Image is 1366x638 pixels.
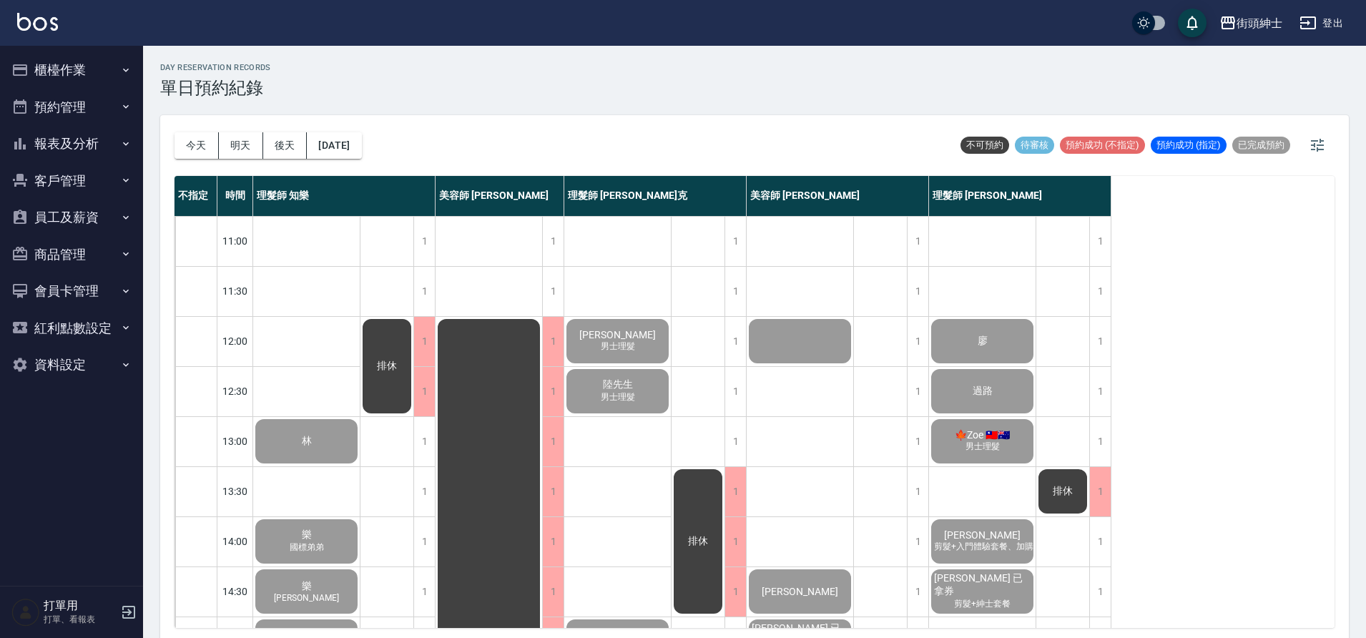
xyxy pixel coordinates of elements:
[542,467,564,516] div: 1
[160,78,271,98] h3: 單日預約紀錄
[413,217,435,266] div: 1
[413,517,435,566] div: 1
[11,598,40,627] img: Person
[542,367,564,416] div: 1
[287,541,327,554] span: 國標弟弟
[299,529,315,541] span: 樂
[542,517,564,566] div: 1
[747,176,929,216] div: 美容師 [PERSON_NAME]
[217,266,253,316] div: 11:30
[963,441,1003,453] span: 男士理髮
[6,199,137,236] button: 員工及薪資
[542,417,564,466] div: 1
[1089,517,1111,566] div: 1
[219,132,263,159] button: 明天
[1089,567,1111,617] div: 1
[160,63,271,72] h2: day Reservation records
[217,316,253,366] div: 12:00
[907,467,928,516] div: 1
[44,613,117,626] p: 打單、看報表
[271,593,342,603] span: [PERSON_NAME]
[253,176,436,216] div: 理髮師 知樂
[970,385,996,398] span: 過路
[1294,10,1349,36] button: 登出
[907,567,928,617] div: 1
[217,466,253,516] div: 13:30
[542,567,564,617] div: 1
[6,273,137,310] button: 會員卡管理
[413,367,435,416] div: 1
[598,340,638,353] span: 男士理髮
[6,51,137,89] button: 櫃檯作業
[907,217,928,266] div: 1
[929,176,1111,216] div: 理髮師 [PERSON_NAME]
[724,267,746,316] div: 1
[975,335,991,348] span: 廖
[1089,217,1111,266] div: 1
[6,346,137,383] button: 資料設定
[724,317,746,366] div: 1
[374,360,400,373] span: 排休
[931,572,1033,598] span: [PERSON_NAME] 已拿券
[413,417,435,466] div: 1
[1050,485,1076,498] span: 排休
[1089,367,1111,416] div: 1
[299,580,315,593] span: 樂
[941,529,1023,541] span: [PERSON_NAME]
[175,132,219,159] button: 今天
[907,417,928,466] div: 1
[6,89,137,126] button: 預約管理
[1015,139,1054,152] span: 待審核
[1089,317,1111,366] div: 1
[960,139,1009,152] span: 不可預約
[6,162,137,200] button: 客戶管理
[6,125,137,162] button: 報表及分析
[217,366,253,416] div: 12:30
[600,378,636,391] span: 陸先生
[17,13,58,31] img: Logo
[1237,14,1282,32] div: 街頭紳士
[724,217,746,266] div: 1
[1178,9,1207,37] button: save
[951,598,1013,610] span: 剪髮+紳士套餐
[542,317,564,366] div: 1
[724,467,746,516] div: 1
[263,132,308,159] button: 後天
[299,435,315,448] span: 林
[217,216,253,266] div: 11:00
[217,176,253,216] div: 時間
[542,267,564,316] div: 1
[724,517,746,566] div: 1
[413,317,435,366] div: 1
[907,267,928,316] div: 1
[907,317,928,366] div: 1
[436,176,564,216] div: 美容師 [PERSON_NAME]
[907,367,928,416] div: 1
[1089,267,1111,316] div: 1
[724,367,746,416] div: 1
[759,586,841,597] span: [PERSON_NAME]
[1089,417,1111,466] div: 1
[724,567,746,617] div: 1
[413,267,435,316] div: 1
[1060,139,1145,152] span: 預約成功 (不指定)
[598,391,638,403] span: 男士理髮
[685,535,711,548] span: 排休
[413,467,435,516] div: 1
[217,516,253,566] div: 14:00
[44,599,117,613] h5: 打單用
[217,416,253,466] div: 13:00
[217,566,253,617] div: 14:30
[542,217,564,266] div: 1
[1232,139,1290,152] span: 已完成預約
[307,132,361,159] button: [DATE]
[907,517,928,566] div: 1
[1089,467,1111,516] div: 1
[1214,9,1288,38] button: 街頭紳士
[930,541,1070,553] span: 剪髮+入門體驗套餐、加購修容修眉
[413,567,435,617] div: 1
[6,236,137,273] button: 商品管理
[576,329,659,340] span: [PERSON_NAME]
[6,310,137,347] button: 紅利點數設定
[1151,139,1227,152] span: 預約成功 (指定)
